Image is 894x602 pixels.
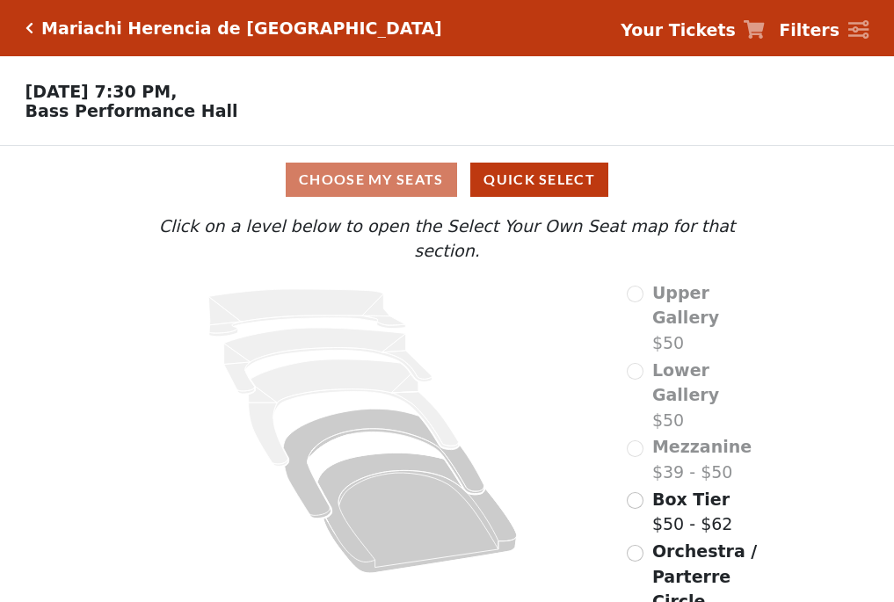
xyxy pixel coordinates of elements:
strong: Filters [779,20,839,40]
label: $50 - $62 [652,487,732,537]
a: Filters [779,18,869,43]
p: Click on a level below to open the Select Your Own Seat map for that section. [124,214,769,264]
label: $39 - $50 [652,434,752,484]
path: Orchestra / Parterre Circle - Seats Available: 610 [318,453,518,573]
h5: Mariachi Herencia de [GEOGRAPHIC_DATA] [41,18,442,39]
span: Lower Gallery [652,360,719,405]
strong: Your Tickets [621,20,736,40]
label: $50 [652,358,770,433]
path: Lower Gallery - Seats Available: 0 [224,328,432,394]
span: Mezzanine [652,437,752,456]
span: Box Tier [652,490,730,509]
a: Your Tickets [621,18,765,43]
button: Quick Select [470,163,608,197]
a: Click here to go back to filters [25,22,33,34]
path: Upper Gallery - Seats Available: 0 [209,289,406,337]
label: $50 [652,280,770,356]
span: Upper Gallery [652,283,719,328]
